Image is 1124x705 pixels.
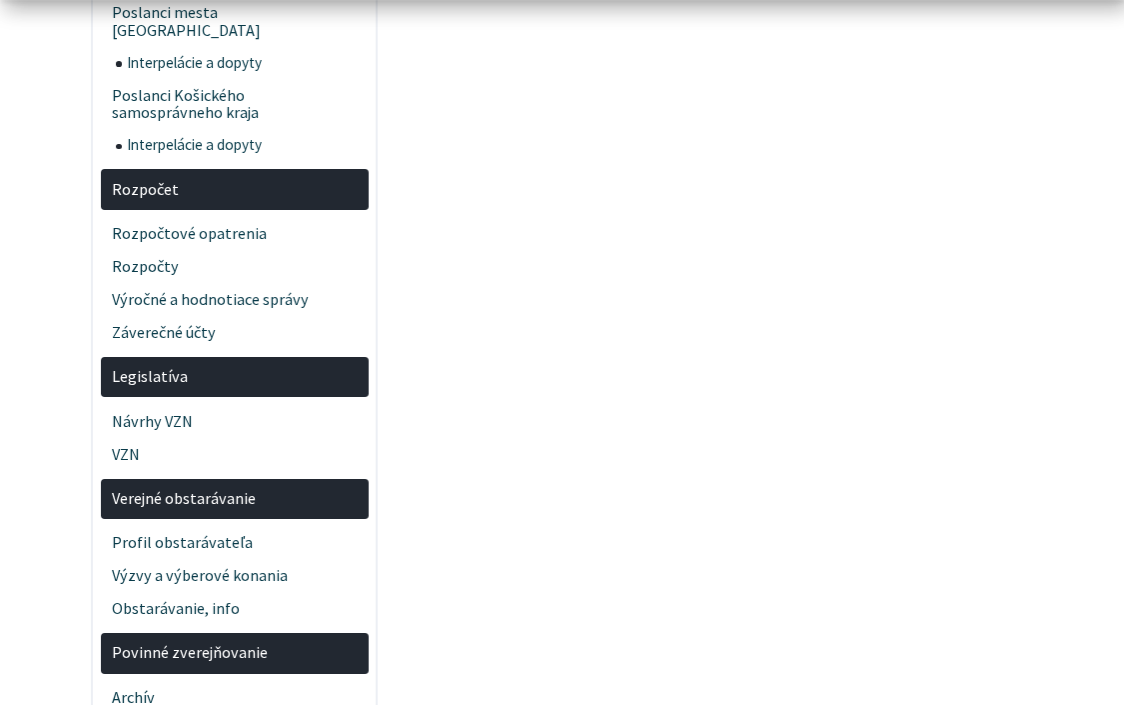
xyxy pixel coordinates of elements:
[127,130,357,162] span: Interpelácie a dopyty
[101,169,369,210] a: Rozpočet
[112,527,357,560] span: Profil obstarávateľa
[112,316,357,349] span: Záverečné účty
[101,250,369,283] a: Rozpočty
[112,361,357,394] span: Legislatíva
[101,316,369,349] a: Záverečné účty
[116,130,369,162] a: Interpelácie a dopyty
[112,79,357,130] span: Poslanci Košického samosprávneho kraja
[127,47,357,79] span: Interpelácie a dopyty
[112,405,357,438] span: Návrhy VZN
[101,283,369,316] a: Výročné a hodnotiace správy
[112,283,357,316] span: Výročné a hodnotiace správy
[101,479,369,520] a: Verejné obstarávanie
[116,47,369,79] a: Interpelácie a dopyty
[112,593,357,626] span: Obstarávanie, info
[112,173,357,206] span: Rozpočet
[101,79,369,130] a: Poslanci Košického samosprávneho kraja
[112,637,357,670] span: Povinné zverejňovanie
[112,438,357,471] span: VZN
[101,633,369,674] a: Povinné zverejňovanie
[101,217,369,250] a: Rozpočtové opatrenia
[101,527,369,560] a: Profil obstarávateľa
[112,560,357,593] span: Výzvy a výberové konania
[101,593,369,626] a: Obstarávanie, info
[112,482,357,515] span: Verejné obstarávanie
[112,217,357,250] span: Rozpočtové opatrenia
[112,250,357,283] span: Rozpočty
[101,405,369,438] a: Návrhy VZN
[101,560,369,593] a: Výzvy a výberové konania
[101,357,369,398] a: Legislatíva
[101,438,369,471] a: VZN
